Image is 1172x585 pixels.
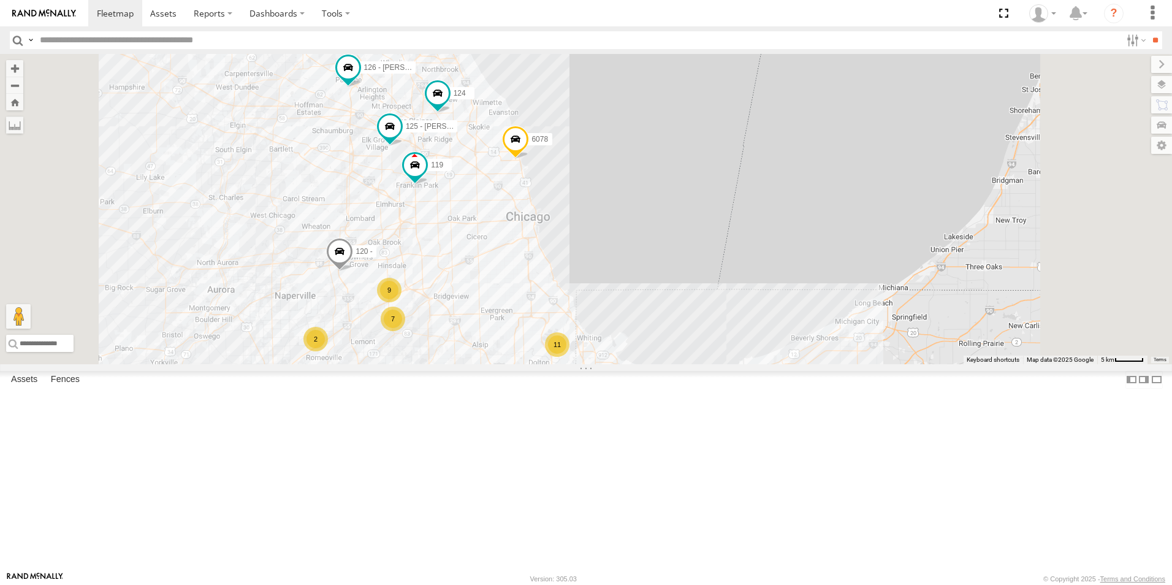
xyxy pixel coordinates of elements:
button: Zoom out [6,77,23,94]
label: Search Filter Options [1122,31,1148,49]
i: ? [1104,4,1124,23]
label: Search Query [26,31,36,49]
label: Dock Summary Table to the Right [1138,371,1150,389]
span: 124 [454,89,466,97]
label: Map Settings [1151,137,1172,154]
span: 125 - [PERSON_NAME] [406,122,485,131]
button: Drag Pegman onto the map to open Street View [6,304,31,329]
a: Visit our Website [7,573,63,585]
img: rand-logo.svg [12,9,76,18]
div: 11 [545,332,569,357]
label: Dock Summary Table to the Left [1125,371,1138,389]
div: Ed Pruneda [1025,4,1060,23]
span: 120 - [356,248,372,256]
span: 119 [431,161,443,169]
div: Version: 305.03 [530,575,577,583]
button: Map Scale: 5 km per 44 pixels [1097,356,1147,364]
a: Terms and Conditions [1100,575,1165,583]
div: 2 [303,327,328,351]
span: Map data ©2025 Google [1027,356,1094,363]
div: 7 [381,307,405,331]
button: Keyboard shortcuts [967,356,1019,364]
div: © Copyright 2025 - [1043,575,1165,583]
button: Zoom in [6,60,23,77]
button: Zoom Home [6,94,23,110]
label: Measure [6,117,23,134]
label: Hide Summary Table [1151,371,1163,389]
label: Fences [45,371,86,388]
label: Assets [5,371,44,388]
div: 9 [377,278,401,302]
span: 6078 [531,135,548,143]
span: 5 km [1101,356,1114,363]
a: Terms [1154,357,1166,362]
span: 126 - [PERSON_NAME] [364,63,443,72]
